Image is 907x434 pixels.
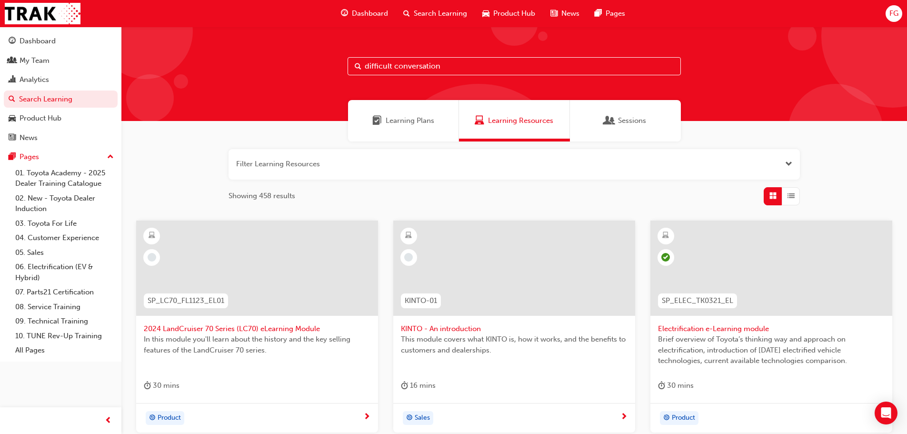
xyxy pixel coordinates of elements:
[406,412,413,424] span: target-icon
[415,413,430,424] span: Sales
[9,153,16,161] span: pages-icon
[769,191,777,202] span: Grid
[618,115,646,126] span: Sessions
[595,8,602,20] span: pages-icon
[4,30,118,148] button: DashboardMy TeamAnalyticsSearch LearningProduct HubNews
[886,5,902,22] button: FG
[149,412,156,424] span: target-icon
[11,314,118,329] a: 09. Technical Training
[401,334,628,355] span: This module covers what KINTO is, how it works, and the benefits to customers and dealerships.
[606,8,625,19] span: Pages
[570,100,681,141] a: SessionsSessions
[11,285,118,300] a: 07. Parts21 Certification
[4,110,118,127] a: Product Hub
[20,113,61,124] div: Product Hub
[341,8,348,20] span: guage-icon
[20,132,38,143] div: News
[386,115,434,126] span: Learning Plans
[9,95,15,104] span: search-icon
[658,323,885,334] span: Electrification e-Learning module
[658,334,885,366] span: Brief overview of Toyota’s thinking way and approach on electrification, introduction of [DATE] e...
[158,413,181,424] span: Product
[11,343,118,358] a: All Pages
[372,115,382,126] span: Learning Plans
[20,74,49,85] div: Analytics
[352,8,388,19] span: Dashboard
[229,191,295,202] span: Showing 458 results
[4,71,118,89] a: Analytics
[543,4,587,23] a: news-iconNews
[561,8,579,19] span: News
[348,100,459,141] a: Learning PlansLearning Plans
[658,380,694,392] div: 30 mins
[11,216,118,231] a: 03. Toyota For Life
[414,8,467,19] span: Search Learning
[403,8,410,20] span: search-icon
[4,32,118,50] a: Dashboard
[11,245,118,260] a: 05. Sales
[4,148,118,166] button: Pages
[475,115,484,126] span: Learning Resources
[662,295,733,306] span: SP_ELEC_TK0321_EL
[663,412,670,424] span: target-icon
[144,323,370,334] span: 2024 LandCruiser 70 Series (LC70) eLearning Module
[620,413,628,422] span: next-icon
[11,260,118,285] a: 06. Electrification (EV & Hybrid)
[105,415,112,427] span: prev-icon
[348,57,681,75] input: Search...
[363,413,370,422] span: next-icon
[875,402,897,424] div: Open Intercom Messenger
[11,231,118,245] a: 04. Customer Experience
[5,3,80,24] img: Trak
[9,114,16,123] span: car-icon
[401,380,436,392] div: 16 mins
[4,91,118,108] a: Search Learning
[136,221,378,433] a: SP_LC70_FL1123_EL012024 LandCruiser 70 Series (LC70) eLearning ModuleIn this module you'll learn ...
[401,323,628,334] span: KINTO - An introduction
[662,230,669,242] span: learningResourceType_ELEARNING-icon
[149,230,155,242] span: learningResourceType_ELEARNING-icon
[672,413,695,424] span: Product
[4,52,118,70] a: My Team
[9,76,16,84] span: chart-icon
[4,129,118,147] a: News
[550,8,558,20] span: news-icon
[144,334,370,355] span: In this module you'll learn about the history and the key selling features of the LandCruiser 70 ...
[9,37,16,46] span: guage-icon
[605,115,614,126] span: Sessions
[459,100,570,141] a: Learning ResourcesLearning Resources
[475,4,543,23] a: car-iconProduct Hub
[661,253,670,262] span: learningRecordVerb_COMPLETE-icon
[9,57,16,65] span: people-icon
[405,230,412,242] span: learningResourceType_ELEARNING-icon
[393,221,635,433] a: KINTO-01KINTO - An introductionThis module covers what KINTO is, how it works, and the benefits t...
[658,380,665,392] span: duration-icon
[20,55,50,66] div: My Team
[107,151,114,163] span: up-icon
[404,253,413,262] span: learningRecordVerb_NONE-icon
[401,380,408,392] span: duration-icon
[20,151,39,162] div: Pages
[11,329,118,343] a: 10. TUNE Rev-Up Training
[889,8,898,19] span: FG
[587,4,633,23] a: pages-iconPages
[355,61,361,72] span: Search
[20,36,56,47] div: Dashboard
[396,4,475,23] a: search-iconSearch Learning
[405,295,437,306] span: KINTO-01
[488,115,553,126] span: Learning Resources
[650,221,892,433] a: SP_ELEC_TK0321_ELElectrification e-Learning moduleBrief overview of Toyota’s thinking way and app...
[144,380,151,392] span: duration-icon
[144,380,179,392] div: 30 mins
[785,159,792,170] button: Open the filter
[9,134,16,142] span: news-icon
[333,4,396,23] a: guage-iconDashboard
[148,253,156,262] span: learningRecordVerb_NONE-icon
[493,8,535,19] span: Product Hub
[11,191,118,216] a: 02. New - Toyota Dealer Induction
[11,300,118,314] a: 08. Service Training
[787,191,795,202] span: List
